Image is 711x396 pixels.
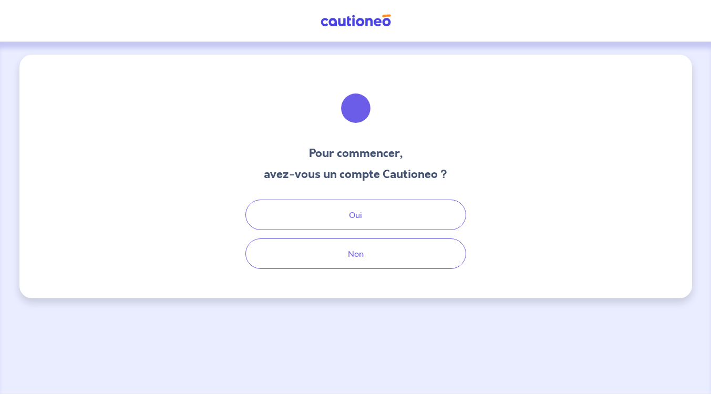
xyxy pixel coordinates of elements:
[327,80,384,137] img: illu_welcome.svg
[245,238,466,269] button: Non
[316,14,395,27] img: Cautioneo
[245,200,466,230] button: Oui
[264,145,447,162] h3: Pour commencer,
[264,166,447,183] h3: avez-vous un compte Cautioneo ?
